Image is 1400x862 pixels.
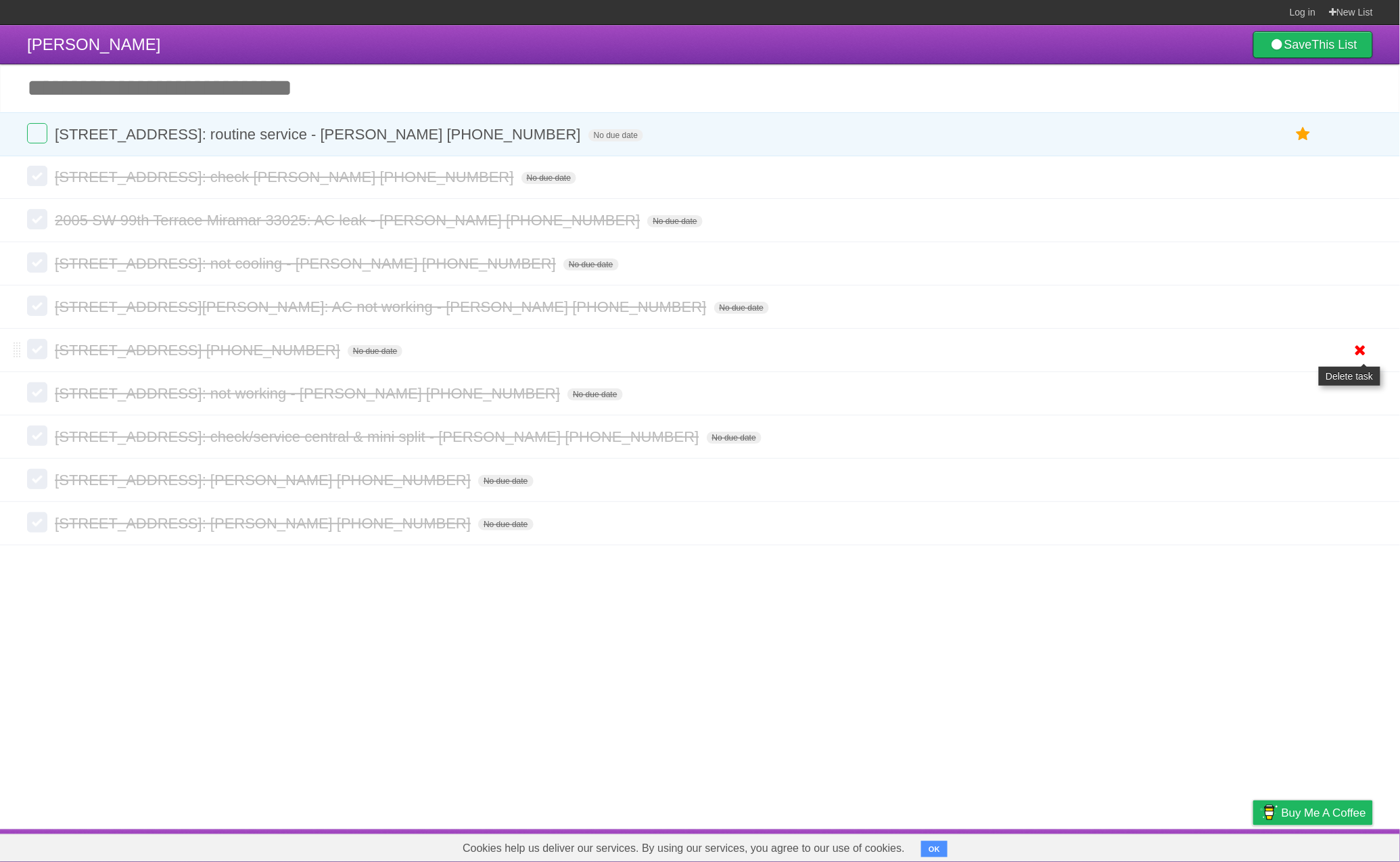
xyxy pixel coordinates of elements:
[449,835,918,862] span: Cookies help us deliver our services. By using our services, you agree to our use of cookies.
[1312,38,1357,51] b: This List
[1253,31,1373,58] a: SaveThis List
[27,339,47,359] label: Done
[707,432,762,444] span: No due date
[1290,123,1316,145] label: Star task
[55,298,709,315] span: [STREET_ADDRESS][PERSON_NAME]: AC not working - [PERSON_NAME] [PHONE_NUMBER]
[55,126,584,143] span: [STREET_ADDRESS]: routine service - [PERSON_NAME] [PHONE_NUMBER]
[27,512,47,532] label: Done
[27,252,47,273] label: Done
[27,469,47,489] label: Done
[567,388,622,401] span: No due date
[478,475,533,487] span: No due date
[27,209,47,229] label: Done
[1118,833,1173,859] a: Developers
[1236,833,1271,859] a: Privacy
[27,382,47,403] label: Done
[1190,833,1219,859] a: Terms
[1288,833,1373,859] a: Suggest a feature
[55,168,517,185] span: [STREET_ADDRESS]: check [PERSON_NAME] [PHONE_NUMBER]
[1253,800,1373,825] a: Buy me a coffee
[27,166,47,186] label: Done
[55,385,563,402] span: [STREET_ADDRESS]: not working - [PERSON_NAME] [PHONE_NUMBER]
[588,129,643,141] span: No due date
[27,296,47,316] label: Done
[55,472,474,489] span: [STREET_ADDRESS]: [PERSON_NAME] [PHONE_NUMBER]
[714,302,769,314] span: No due date
[27,426,47,446] label: Done
[1260,801,1278,824] img: Buy me a coffee
[27,123,47,143] label: Done
[55,515,474,532] span: [STREET_ADDRESS]: [PERSON_NAME] [PHONE_NUMBER]
[55,212,643,229] span: 2005 SW 99th Terrace Miramar 33025: AC leak - [PERSON_NAME] [PHONE_NUMBER]
[1282,801,1366,825] span: Buy me a coffee
[55,342,344,359] span: [STREET_ADDRESS] [PHONE_NUMBER]
[563,258,618,271] span: No due date
[478,518,533,530] span: No due date
[55,255,559,272] span: [STREET_ADDRESS]: not cooling - [PERSON_NAME] [PHONE_NUMBER]
[27,35,160,53] span: [PERSON_NAME]
[348,345,402,357] span: No due date
[55,428,702,445] span: [STREET_ADDRESS]: check/service central & mini split - [PERSON_NAME] [PHONE_NUMBER]
[521,172,576,184] span: No due date
[921,841,948,857] button: OK
[647,215,702,227] span: No due date
[1073,833,1102,859] a: About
